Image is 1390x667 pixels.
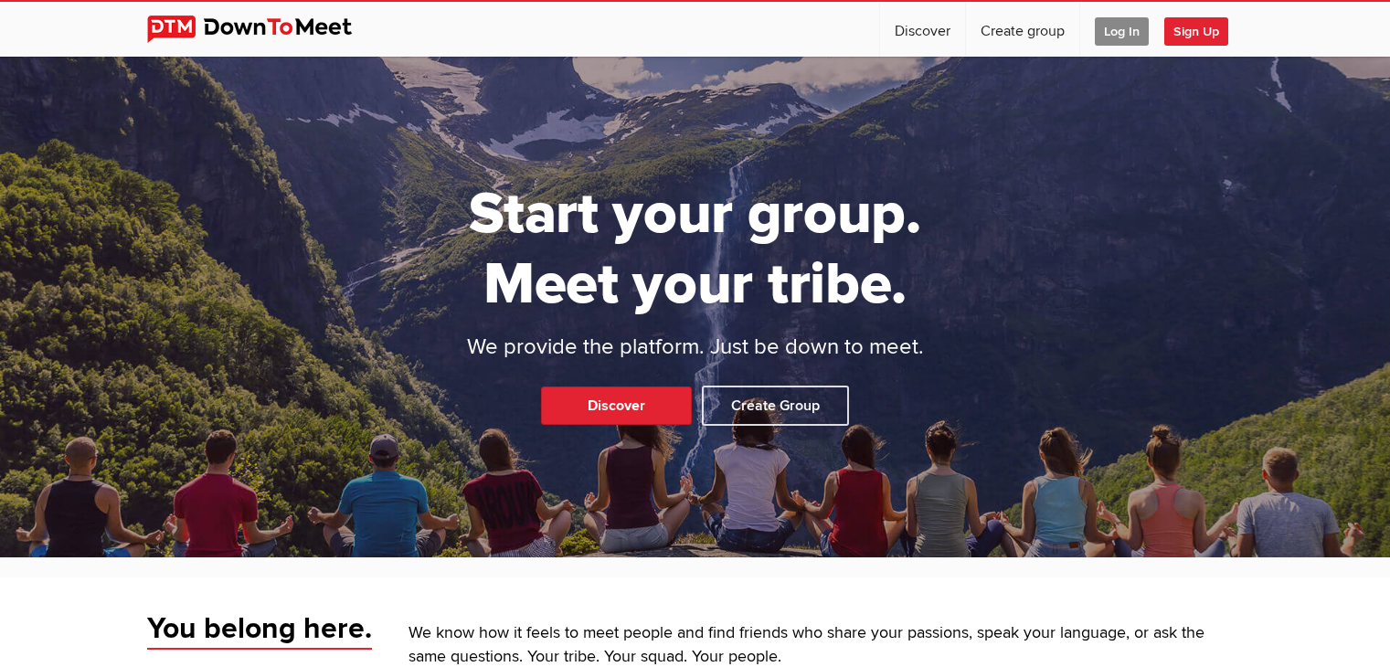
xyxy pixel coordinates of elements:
[1164,2,1243,57] a: Sign Up
[541,386,692,425] a: Discover
[880,2,965,57] a: Discover
[147,610,372,651] span: You belong here.
[1164,17,1228,46] span: Sign Up
[1095,17,1149,46] span: Log In
[1080,2,1163,57] a: Log In
[702,386,849,426] a: Create Group
[398,179,992,320] h1: Start your group. Meet your tribe.
[966,2,1079,57] a: Create group
[147,16,380,43] img: DownToMeet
